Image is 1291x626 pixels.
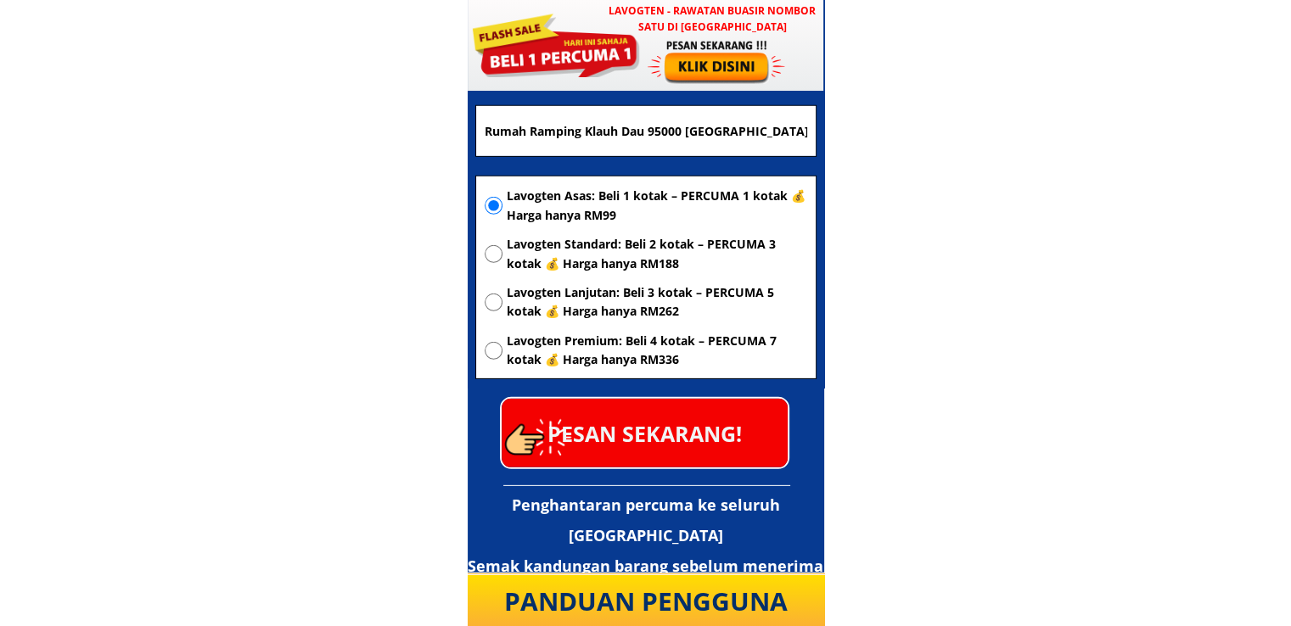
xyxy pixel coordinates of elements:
div: PANDUAN PENGGUNA [481,581,811,622]
span: Lavogten Lanjutan: Beli 3 kotak – PERCUMA 5 kotak 💰 Harga hanya RM262 [507,283,807,321]
span: Lavogten Premium: Beli 4 kotak – PERCUMA 7 kotak 💰 Harga hanya RM336 [507,332,807,370]
span: Lavogten Asas: Beli 1 kotak – PERCUMA 1 kotak 💰 Harga hanya RM99 [507,187,807,225]
span: Lavogten Standard: Beli 2 kotak – PERCUMA 3 kotak 💰 Harga hanya RM188 [507,235,807,273]
h3: LAVOGTEN - Rawatan Buasir Nombor Satu di [GEOGRAPHIC_DATA] [601,3,823,35]
input: Alamat [480,106,811,157]
p: PESAN SEKARANG! [502,399,788,467]
h3: Penghantaran percuma ke seluruh [GEOGRAPHIC_DATA] Semak kandungan barang sebelum menerima [468,489,824,581]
